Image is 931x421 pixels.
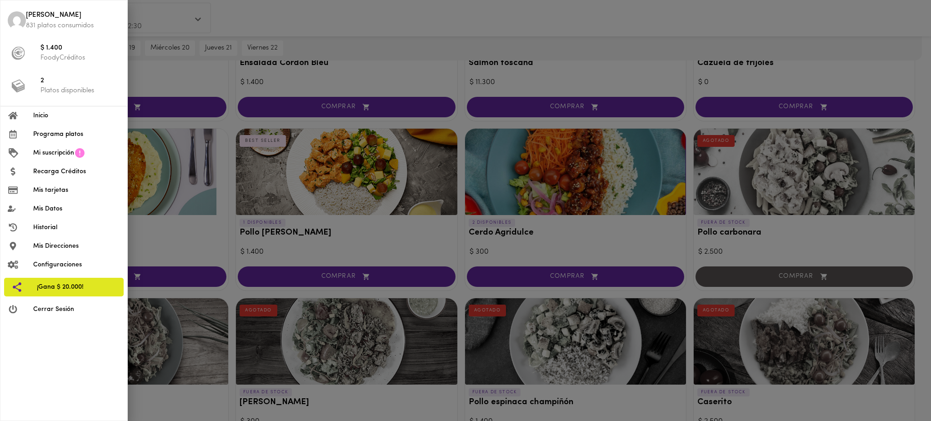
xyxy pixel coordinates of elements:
[11,79,25,93] img: platos_menu.png
[33,130,120,139] span: Programa platos
[33,167,120,176] span: Recarga Créditos
[33,185,120,195] span: Mis tarjetas
[33,204,120,214] span: Mis Datos
[40,86,120,95] p: Platos disponibles
[878,368,922,412] iframe: Messagebird Livechat Widget
[40,43,120,54] span: $ 1.400
[33,223,120,232] span: Historial
[33,260,120,270] span: Configuraciones
[40,53,120,63] p: FoodyCréditos
[26,10,120,21] span: [PERSON_NAME]
[33,241,120,251] span: Mis Direcciones
[37,282,116,292] span: ¡Gana $ 20.000!
[33,305,120,314] span: Cerrar Sesión
[33,111,120,120] span: Inicio
[11,46,25,60] img: foody-creditos-black.png
[26,21,120,30] p: 831 platos consumidos
[40,76,120,86] span: 2
[33,148,74,158] span: Mi suscripción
